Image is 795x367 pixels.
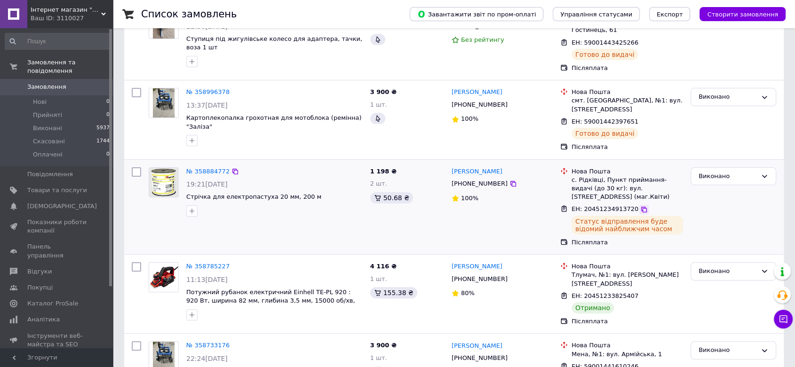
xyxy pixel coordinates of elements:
[27,218,87,235] span: Показники роботи компанії
[452,342,502,351] a: [PERSON_NAME]
[186,276,228,283] span: 11:13[DATE]
[410,7,543,21] button: Завантажити звіт по пром-оплаті
[370,275,387,282] span: 1 шт.
[370,168,397,175] span: 1 198 ₴
[33,124,62,133] span: Виконані
[690,10,786,17] a: Створити замовлення
[450,352,509,364] div: [PHONE_NUMBER]
[27,170,73,179] span: Повідомлення
[31,6,101,14] span: Інтернет магазин "У БУДИНКУ"
[370,88,397,95] span: 3 900 ₴
[186,168,230,175] a: № 358884772
[572,317,683,326] div: Післяплата
[186,180,228,188] span: 19:21[DATE]
[27,202,97,211] span: [DEMOGRAPHIC_DATA]
[370,287,417,298] div: 155.38 ₴
[572,96,683,113] div: смт. [GEOGRAPHIC_DATA], №1: вул. [STREET_ADDRESS]
[572,88,683,96] div: Нова Пошта
[27,186,87,195] span: Товари та послуги
[572,118,638,125] span: ЕН: 59001442397651
[572,128,638,139] div: Готово до видачі
[699,172,757,181] div: Виконано
[450,273,509,285] div: [PHONE_NUMBER]
[149,168,178,197] img: Фото товару
[27,242,87,259] span: Панель управління
[572,262,683,271] div: Нова Пошта
[370,22,387,29] span: 1 шт.
[27,315,60,324] span: Аналітика
[572,350,683,359] div: Мена, №1: вул. Армійська, 1
[370,101,387,108] span: 1 шт.
[33,111,62,119] span: Прийняті
[186,23,228,30] span: 22:30[DATE]
[774,310,793,328] button: Чат з покупцем
[572,341,683,350] div: Нова Пошта
[572,238,683,247] div: Післяплата
[186,102,228,109] span: 13:37[DATE]
[450,178,509,190] div: [PHONE_NUMBER]
[186,35,362,51] a: Ступиця під жигулівське колесо для адаптера, тачки, воза 1 шт
[96,137,110,146] span: 1744
[370,354,387,361] span: 1 шт.
[96,124,110,133] span: 5937
[461,115,478,122] span: 100%
[186,114,362,130] a: Картоплекопалка грохотная для мотоблока (ремінна) "Заліза"
[572,167,683,176] div: Нова Пошта
[699,92,757,102] div: Виконано
[186,193,321,200] a: Стрічка для електропастуха 20 мм, 200 м
[461,36,504,43] span: Без рейтингу
[27,299,78,308] span: Каталог ProSale
[417,10,536,18] span: Завантажити звіт по пром-оплаті
[141,8,237,20] h1: Список замовлень
[27,332,87,349] span: Інструменти веб-майстра та SEO
[461,195,478,202] span: 100%
[370,192,413,203] div: 50.68 ₴
[106,98,110,106] span: 0
[707,11,778,18] span: Створити замовлення
[572,39,638,46] span: ЕН: 59001443425266
[153,88,175,117] img: Фото товару
[149,262,179,292] a: Фото товару
[186,88,230,95] a: № 358996378
[657,11,683,18] span: Експорт
[186,355,228,362] span: 22:24[DATE]
[27,83,66,91] span: Замовлення
[572,271,683,288] div: Тлумач, №1: вул. [PERSON_NAME][STREET_ADDRESS]
[33,98,47,106] span: Нові
[370,180,387,187] span: 2 шт.
[699,266,757,276] div: Виконано
[700,7,786,21] button: Створити замовлення
[31,14,113,23] div: Ваш ID: 3110027
[149,88,179,118] a: Фото товару
[572,216,683,234] div: Статус відправлення буде відомий найближчим часом
[149,167,179,197] a: Фото товару
[649,7,691,21] button: Експорт
[572,64,683,72] div: Післяплата
[572,49,638,60] div: Готово до видачі
[572,205,638,212] span: ЕН: 20451234913720
[186,263,230,270] a: № 358785227
[186,289,355,313] a: Потужний рубанок електричний Einhell TE-PL 920 : 920 Вт, ширина 82 мм, глибина 3,5 мм, 15000 об/х...
[5,33,111,50] input: Пошук
[560,11,632,18] span: Управління статусами
[461,289,475,297] span: 80%
[186,342,230,349] a: № 358733176
[370,342,397,349] span: 3 900 ₴
[149,265,178,289] img: Фото товару
[699,345,757,355] div: Виконано
[452,88,502,97] a: [PERSON_NAME]
[106,150,110,159] span: 0
[33,150,63,159] span: Оплачені
[452,262,502,271] a: [PERSON_NAME]
[106,111,110,119] span: 0
[27,283,53,292] span: Покупці
[572,292,638,299] span: ЕН: 20451233825407
[572,143,683,151] div: Післяплата
[33,137,65,146] span: Скасовані
[572,176,683,202] div: с. Рідківці, Пункт приймання-видачі (до 30 кг): вул. [STREET_ADDRESS] (маг.Квіти)
[572,302,614,313] div: Отримано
